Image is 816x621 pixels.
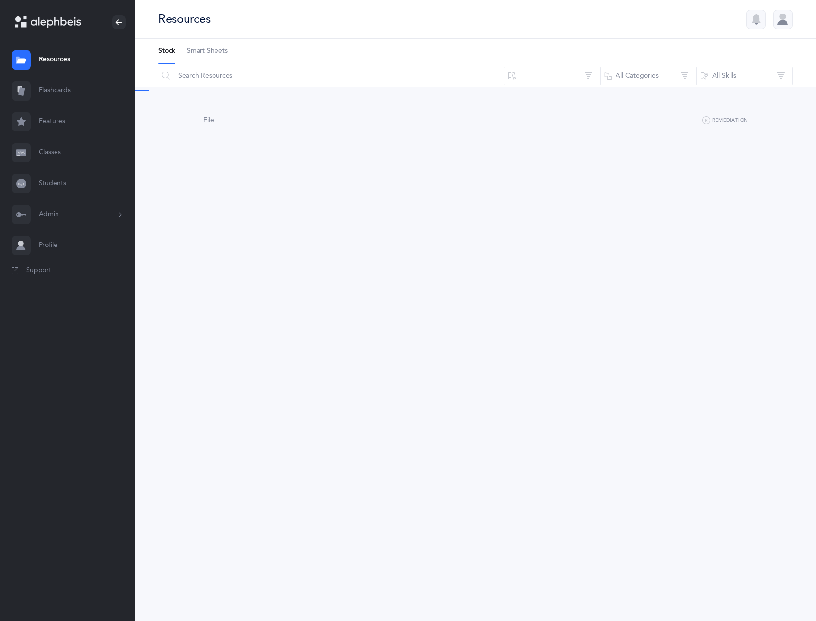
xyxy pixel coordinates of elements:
div: Resources [158,11,211,27]
span: File [203,116,214,124]
span: Support [26,266,51,275]
input: Search Resources [158,64,504,87]
button: All Skills [696,64,793,87]
button: Remediation [702,115,748,127]
span: Smart Sheets [187,46,228,56]
button: All Categories [600,64,697,87]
